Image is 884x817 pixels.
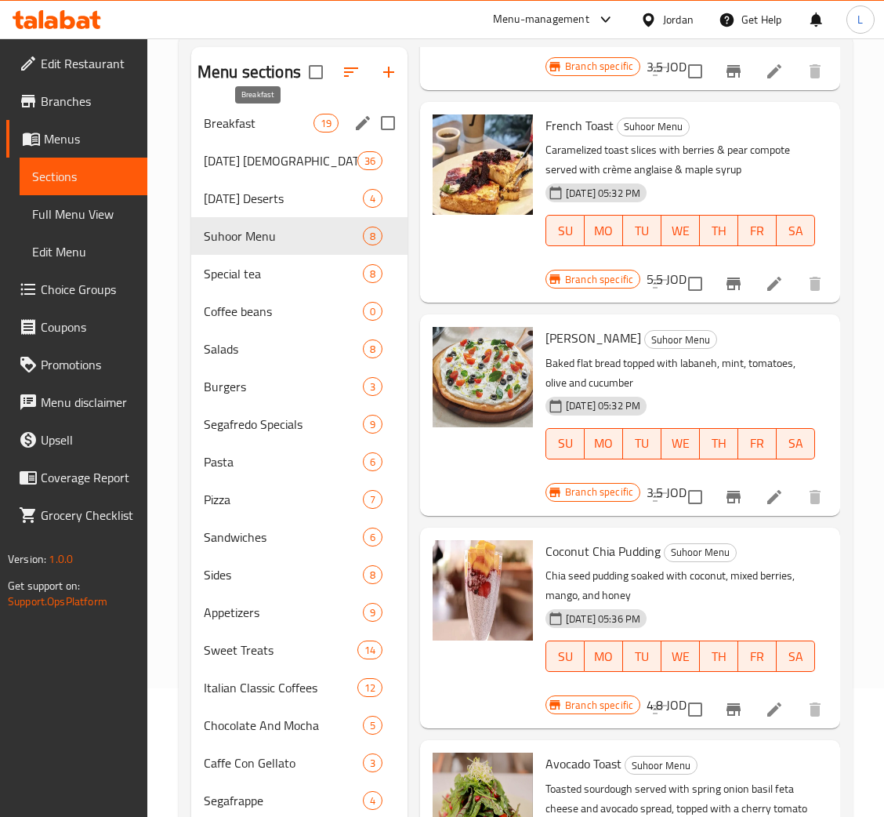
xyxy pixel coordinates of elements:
span: SA [783,432,809,455]
a: Support.OpsPlatform [8,591,107,612]
div: items [363,753,382,772]
button: delete [796,691,834,728]
span: Select to update [679,55,712,88]
span: Edit Restaurant [41,54,135,73]
a: Promotions [6,346,147,383]
span: Menu disclaimer [41,393,135,412]
span: SA [783,645,809,668]
span: [DATE] 05:32 PM [560,398,647,413]
span: 8 [364,229,382,244]
div: Sandwiches6 [191,518,408,556]
span: 7 [364,492,382,507]
a: Coverage Report [6,459,147,496]
button: FR [738,215,777,246]
span: FR [745,220,770,242]
span: Upsell [41,430,135,449]
span: 8 [364,342,382,357]
p: Baked flat bread topped with labaneh, mint, tomatoes, olive and cucumber [545,354,815,393]
div: Ramadan Deserts [204,189,363,208]
button: delete [796,478,834,516]
div: Segafrappe [204,791,363,810]
div: Breakfast19edit [191,104,408,142]
a: Sections [20,158,147,195]
a: Branches [6,82,147,120]
div: Sweet Treats14 [191,631,408,669]
span: Coconut Chia Pudding [545,539,661,563]
button: delete [796,265,834,303]
div: Suhoor Menu [644,330,717,349]
span: FR [745,432,770,455]
span: [DATE] [DEMOGRAPHIC_DATA] Menu [204,151,357,170]
span: Sort sections [332,53,370,91]
button: TU [623,641,661,672]
div: Burgers3 [191,368,408,405]
div: Special tea [204,264,363,283]
a: Edit menu item [765,62,784,81]
a: Edit menu item [765,274,784,293]
span: Sweet Treats [204,641,357,659]
div: items [363,452,382,471]
div: Italian Classic Coffees [204,678,357,697]
div: [DATE] Deserts4 [191,180,408,217]
button: WE [661,641,700,672]
span: [DATE] Deserts [204,189,363,208]
button: Branch-specific-item [715,691,752,728]
span: 12 [358,681,382,695]
div: items [357,678,382,697]
span: Edit Menu [32,242,135,261]
span: WE [668,432,694,455]
span: Pasta [204,452,363,471]
span: TU [629,645,655,668]
span: 4 [364,793,382,808]
button: MO [585,215,623,246]
span: Suhoor Menu [618,118,689,136]
div: Special tea8 [191,255,408,292]
span: Branch specific [559,485,639,499]
span: MO [591,220,617,242]
span: Breakfast [204,114,313,133]
button: FR [738,428,777,459]
a: Edit menu item [765,700,784,719]
span: Suhoor Menu [665,543,736,561]
span: Version: [8,549,46,569]
button: FR [738,641,777,672]
span: Salads [204,340,363,358]
span: Suhoor Menu [204,227,363,245]
div: items [363,528,382,546]
div: Caffe Con Gellato3 [191,744,408,782]
img: Labaneh Manousheh [433,327,533,427]
span: 19 [314,116,338,131]
div: Pizza [204,490,363,509]
div: Coffee beans [204,302,363,321]
button: TH [700,215,738,246]
span: 5 [364,718,382,733]
p: Caramelized toast slices with berries & pear compote served with crème anglaise & maple syrup [545,140,815,180]
button: Add section [370,53,408,91]
span: L [857,11,863,28]
span: Avocado Toast [545,752,621,775]
span: Caffe Con Gellato [204,753,363,772]
div: Suhoor Menu [664,543,737,562]
span: Sides [204,565,363,584]
a: Menu disclaimer [6,383,147,421]
span: SU [552,220,578,242]
button: SA [777,641,815,672]
button: MO [585,641,623,672]
span: 3 [364,756,382,771]
span: Appetizers [204,603,363,622]
button: Branch-specific-item [715,265,752,303]
button: TU [623,215,661,246]
div: Ramadan IFTAR Menu [204,151,357,170]
span: WE [668,220,694,242]
p: Chia seed pudding soaked with coconut, mixed berries, mango, and honey [545,566,815,605]
a: Menus [6,120,147,158]
span: 36 [358,154,382,169]
span: Burgers [204,377,363,396]
div: Suhoor Menu [617,118,690,136]
div: items [363,302,382,321]
div: Pasta6 [191,443,408,481]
